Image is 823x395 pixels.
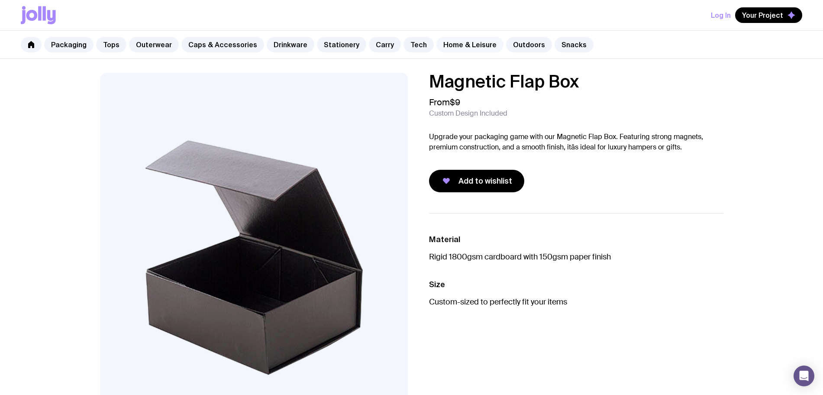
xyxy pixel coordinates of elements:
[711,7,731,23] button: Log In
[429,73,723,90] h1: Magnetic Flap Box
[429,279,723,290] h3: Size
[429,170,524,192] button: Add to wishlist
[267,37,314,52] a: Drinkware
[429,132,723,152] p: Upgrade your packaging game with our Magnetic Flap Box. Featuring strong magnets, premium constru...
[794,366,814,386] div: Open Intercom Messenger
[555,37,594,52] a: Snacks
[317,37,366,52] a: Stationery
[436,37,503,52] a: Home & Leisure
[429,97,460,107] span: From
[429,297,723,307] p: Custom-sized to perfectly fit your items
[369,37,401,52] a: Carry
[458,176,512,186] span: Add to wishlist
[181,37,264,52] a: Caps & Accessories
[450,97,460,108] span: $9
[429,252,723,262] p: Rigid 1800gsm cardboard with 150gsm paper finish
[742,11,783,19] span: Your Project
[429,234,723,245] h3: Material
[403,37,434,52] a: Tech
[506,37,552,52] a: Outdoors
[129,37,179,52] a: Outerwear
[429,109,507,118] span: Custom Design Included
[96,37,126,52] a: Tops
[44,37,94,52] a: Packaging
[735,7,802,23] button: Your Project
